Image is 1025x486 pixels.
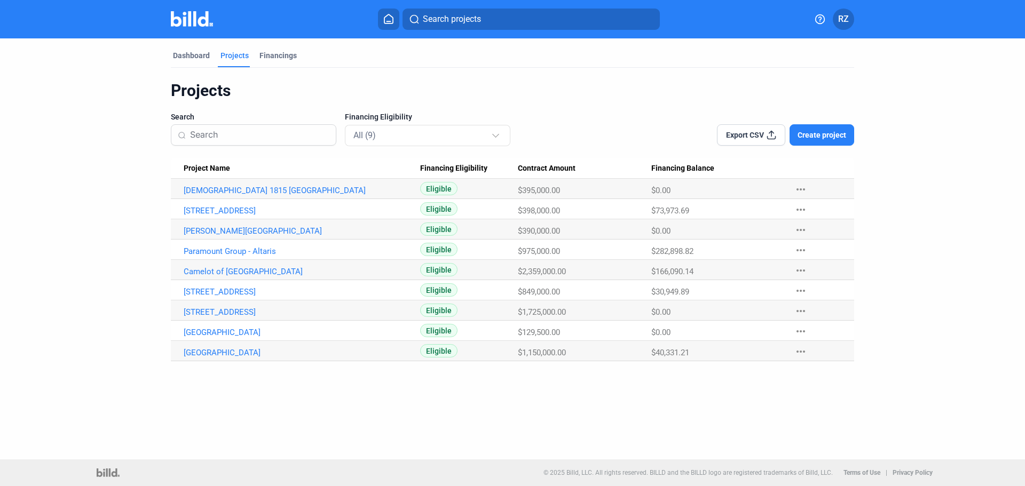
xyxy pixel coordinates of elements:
[651,348,689,357] span: $40,331.21
[798,130,846,140] span: Create project
[518,226,560,236] span: $390,000.00
[184,328,420,337] a: [GEOGRAPHIC_DATA]
[420,344,458,357] span: Eligible
[543,469,833,476] p: © 2025 Billd, LLC. All rights reserved. BILLD and the BILLD logo are registered trademarks of Bil...
[794,345,807,358] mat-icon: more_horiz
[518,267,566,276] span: $2,359,000.00
[838,13,849,26] span: RZ
[184,348,420,357] a: [GEOGRAPHIC_DATA]
[518,246,560,256] span: $975,000.00
[518,348,566,357] span: $1,150,000.00
[184,206,420,216] a: [STREET_ADDRESS]
[171,11,213,27] img: Billd Company Logo
[651,186,671,195] span: $0.00
[353,130,376,140] mat-select-trigger: All (9)
[420,324,458,337] span: Eligible
[423,13,481,26] span: Search projects
[794,203,807,216] mat-icon: more_horiz
[345,111,412,122] span: Financing Eligibility
[794,183,807,196] mat-icon: more_horiz
[651,164,714,173] span: Financing Balance
[184,307,420,317] a: [STREET_ADDRESS]
[794,325,807,338] mat-icon: more_horiz
[420,283,458,297] span: Eligible
[190,124,329,146] input: Search
[420,182,458,195] span: Eligible
[220,50,249,61] div: Projects
[794,264,807,277] mat-icon: more_horiz
[184,267,420,276] a: Camelot of [GEOGRAPHIC_DATA]
[651,226,671,236] span: $0.00
[794,284,807,297] mat-icon: more_horiz
[794,244,807,257] mat-icon: more_horiz
[518,186,560,195] span: $395,000.00
[794,224,807,236] mat-icon: more_horiz
[171,81,854,101] div: Projects
[651,328,671,337] span: $0.00
[518,287,560,297] span: $849,000.00
[420,164,487,173] span: Financing Eligibility
[843,469,880,476] b: Terms of Use
[420,222,458,236] span: Eligible
[651,267,693,276] span: $166,090.14
[184,164,230,173] span: Project Name
[184,186,420,195] a: [DEMOGRAPHIC_DATA] 1815 [GEOGRAPHIC_DATA]
[651,287,689,297] span: $30,949.89
[651,206,689,216] span: $73,973.69
[794,305,807,317] mat-icon: more_horiz
[259,50,297,61] div: Financings
[886,469,887,476] p: |
[420,243,458,256] span: Eligible
[171,111,194,122] span: Search
[420,263,458,276] span: Eligible
[518,164,575,173] span: Contract Amount
[651,246,693,256] span: $282,898.82
[893,469,933,476] b: Privacy Policy
[420,304,458,317] span: Eligible
[651,307,671,317] span: $0.00
[184,226,420,236] a: [PERSON_NAME][GEOGRAPHIC_DATA]
[518,206,560,216] span: $398,000.00
[184,246,420,256] a: Paramount Group - Altaris
[726,130,764,140] span: Export CSV
[518,328,560,337] span: $129,500.00
[420,202,458,216] span: Eligible
[97,468,120,477] img: logo
[173,50,210,61] div: Dashboard
[518,307,566,317] span: $1,725,000.00
[184,287,420,297] a: [STREET_ADDRESS]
